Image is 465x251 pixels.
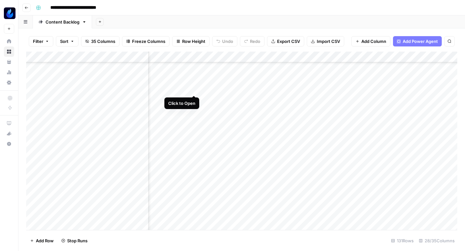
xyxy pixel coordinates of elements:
a: Settings [4,77,14,88]
button: Import CSV [307,36,344,46]
a: Your Data [4,57,14,67]
span: Redo [250,38,260,45]
button: Add Power Agent [393,36,442,46]
div: Click to Open [168,100,195,106]
a: Browse [4,46,14,57]
a: Usage [4,67,14,77]
span: Import CSV [317,38,340,45]
button: 35 Columns [81,36,119,46]
button: What's new? [4,128,14,139]
button: Add Column [351,36,390,46]
img: AgentFire Content Logo [4,7,15,19]
span: Add Power Agent [403,38,438,45]
span: Filter [33,38,43,45]
button: Stop Runs [57,236,91,246]
button: Undo [212,36,237,46]
button: Workspace: AgentFire Content [4,5,14,21]
span: Export CSV [277,38,300,45]
button: Row Height [172,36,210,46]
span: Freeze Columns [132,38,165,45]
button: Export CSV [267,36,304,46]
div: 28/35 Columns [416,236,457,246]
a: Home [4,36,14,46]
a: AirOps Academy [4,118,14,128]
span: Add Column [361,38,386,45]
div: Content Backlog [46,19,79,25]
span: Stop Runs [67,237,88,244]
button: Redo [240,36,264,46]
button: Help + Support [4,139,14,149]
div: 131 Rows [388,236,416,246]
span: Add Row [36,237,54,244]
button: Freeze Columns [122,36,170,46]
span: Row Height [182,38,205,45]
a: Content Backlog [33,15,92,28]
button: Sort [56,36,78,46]
span: Sort [60,38,68,45]
span: Undo [222,38,233,45]
button: Filter [29,36,53,46]
button: Add Row [26,236,57,246]
span: 35 Columns [91,38,115,45]
div: What's new? [4,129,14,138]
